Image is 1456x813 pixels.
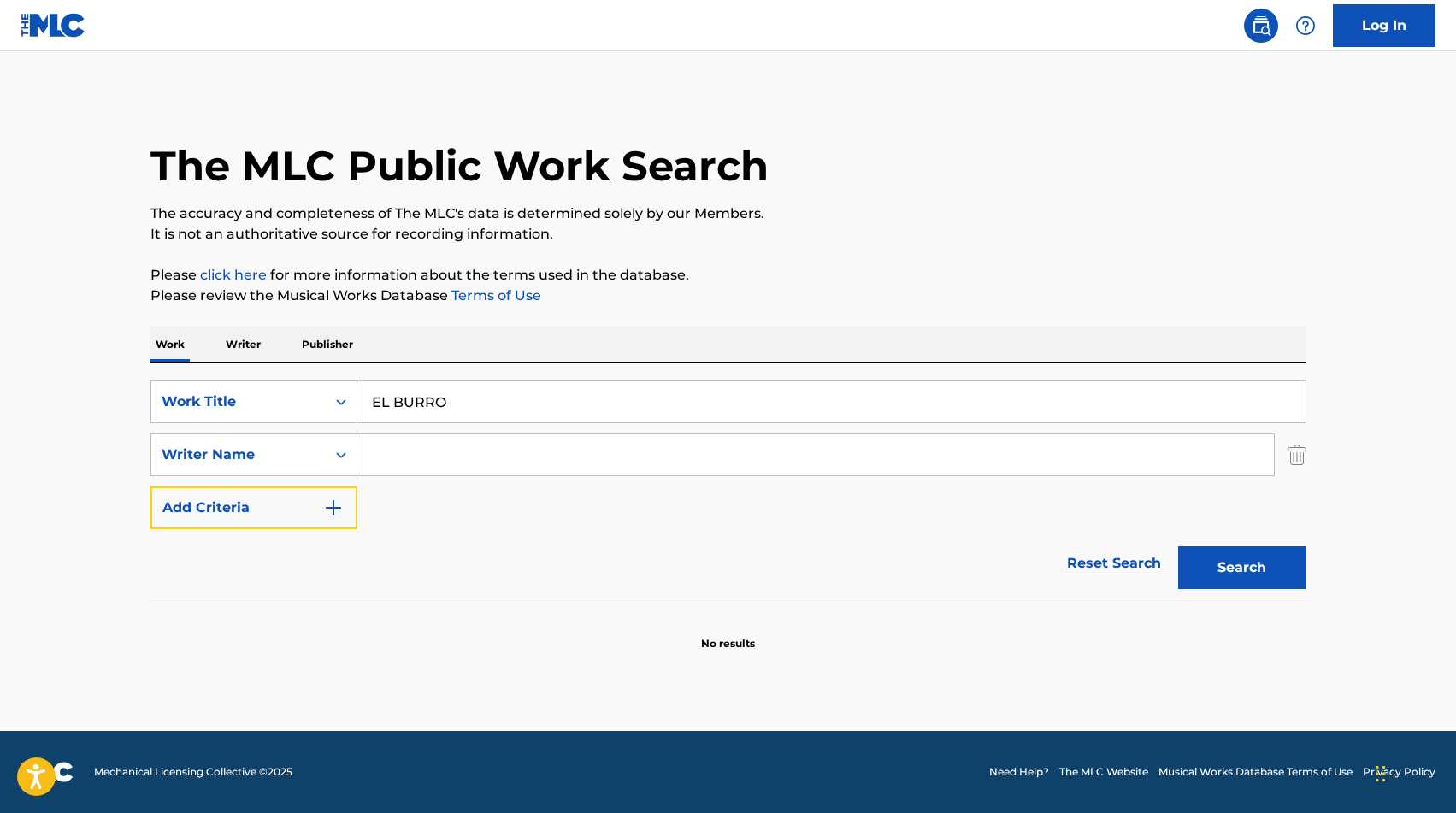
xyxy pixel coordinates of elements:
a: click here [200,267,267,283]
img: logo [21,762,74,782]
img: Delete Criterion [1288,433,1306,476]
span: Mechanical Licensing Collective © 2025 [94,764,292,780]
img: help [1295,15,1316,36]
a: Need Help? [989,764,1049,780]
a: Privacy Policy [1363,764,1435,780]
a: Reset Search [1058,545,1170,582]
div: Widget de chat [1371,731,1456,813]
p: It is not an authoritative source for recording information. [150,224,1306,244]
a: Log In [1333,4,1435,47]
p: Writer [221,327,266,362]
a: Public Search [1244,9,1278,43]
img: search [1251,15,1271,36]
a: The MLC Website [1059,764,1148,780]
img: MLC Logo [21,13,86,38]
p: Please for more information about the terms used in the database. [150,265,1306,286]
button: Add Criteria [150,486,357,529]
p: The accuracy and completeness of The MLC's data is determined solely by our Members. [150,203,1306,224]
img: 9d2ae6d4665cec9f34b9.svg [323,498,344,518]
iframe: Chat Widget [1371,731,1456,813]
p: Work [150,327,190,362]
div: Work Title [162,392,315,412]
p: Publisher [297,327,358,362]
button: Search [1178,546,1306,589]
form: Search Form [150,380,1306,598]
div: Writer Name [162,445,315,465]
h1: The MLC Public Work Search [150,140,769,191]
div: Arrastrar [1376,748,1386,799]
a: Terms of Use [448,287,541,303]
a: Musical Works Database Terms of Use [1158,764,1353,780]
div: Help [1288,9,1323,43]
p: Please review the Musical Works Database [150,286,1306,306]
p: No results [701,616,755,651]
